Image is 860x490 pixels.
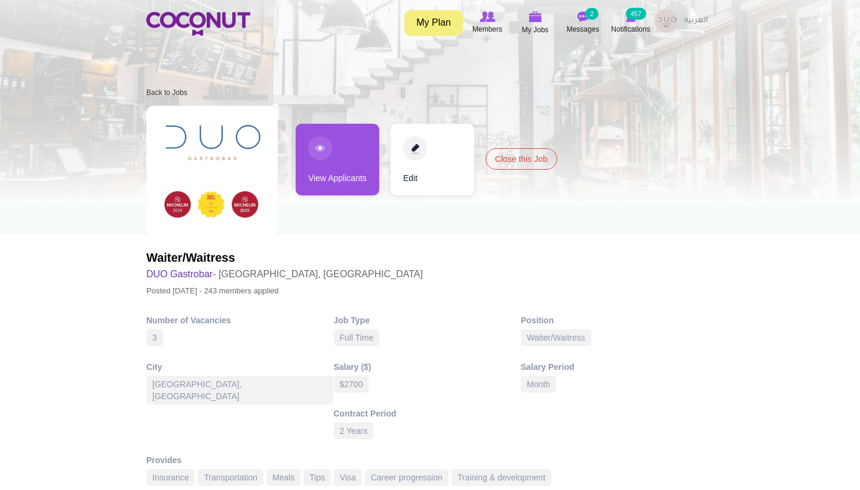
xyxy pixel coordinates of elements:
div: Training & development [451,469,551,486]
a: My Plan [404,10,463,36]
a: Edit [391,124,474,195]
a: Messages Messages 2 [559,9,607,36]
div: Visa [334,469,362,486]
div: Provides [146,454,714,466]
div: Salary ($) [334,361,521,373]
div: Meals [266,469,300,486]
div: Position [521,314,708,326]
div: Number of Vacancies [146,314,334,326]
span: Notifications [611,23,650,35]
span: My Jobs [522,24,549,36]
a: My Jobs My Jobs [511,9,559,37]
img: Home [146,12,250,36]
div: Contract Period [334,408,521,419]
div: Tips [303,469,331,486]
div: Insurance [146,469,195,486]
a: العربية [678,9,714,33]
a: Back to Jobs [146,88,188,97]
div: 3 [146,329,163,346]
h3: - [GEOGRAPHIC_DATA], [GEOGRAPHIC_DATA] [146,266,423,283]
small: 2 [585,8,598,20]
div: Career progression [365,469,449,486]
div: Month [521,376,556,393]
span: Messages [567,23,600,35]
div: City [146,361,334,373]
div: Transportation [198,469,263,486]
p: Posted [DATE] - 243 members applied [146,283,423,299]
div: Waiter/Waitress [521,329,591,346]
div: 2 Years [334,422,374,439]
span: Members [472,23,502,35]
div: $2700 [334,376,369,393]
div: Job Type [334,314,521,326]
div: [GEOGRAPHIC_DATA], [GEOGRAPHIC_DATA] [146,376,333,405]
img: Messages [577,11,589,22]
img: My Jobs [529,11,542,22]
a: View Applicants [296,124,379,195]
h2: Waiter/Waitress [146,249,423,266]
a: Close this Job [486,148,557,170]
div: Full Time [334,329,380,346]
a: Browse Members Members [463,9,511,36]
img: Notifications [626,11,636,22]
small: 457 [626,8,646,20]
img: Browse Members [480,11,495,22]
a: DUO Gastrobar [146,269,213,279]
div: Salary Period [521,361,708,373]
a: Notifications Notifications 457 [607,9,655,36]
